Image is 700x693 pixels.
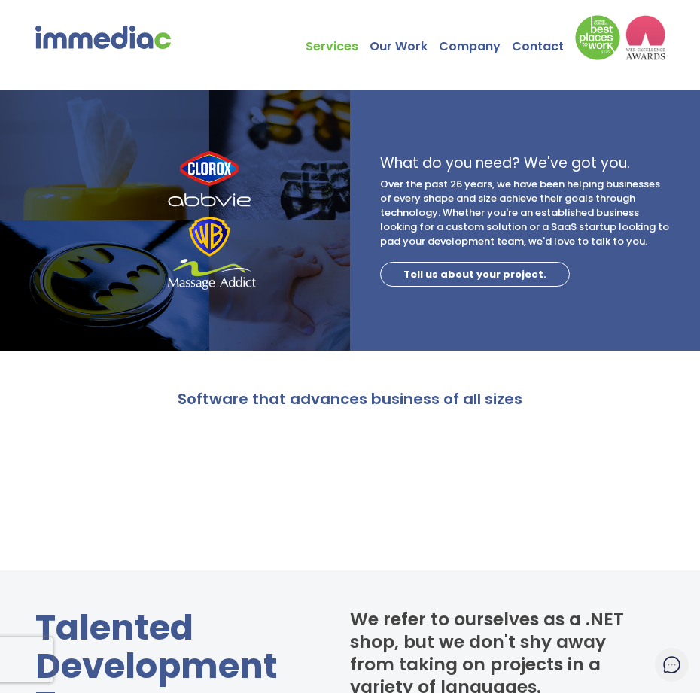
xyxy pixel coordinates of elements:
[512,15,575,62] a: Contact
[306,15,370,62] a: Services
[380,262,570,287] a: Tell us about your project.
[575,15,620,60] img: Down
[178,388,522,409] span: Software that advances business of all sizes
[380,153,630,173] span: What do you need? We've got you.
[370,15,439,62] a: Our Work
[625,15,665,60] img: logo2_wea_nobg.webp
[380,177,669,248] span: Over the past 26 years, we have been helping businesses of every shape and size achieve their goa...
[439,15,512,62] a: Company
[35,26,171,49] img: immediac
